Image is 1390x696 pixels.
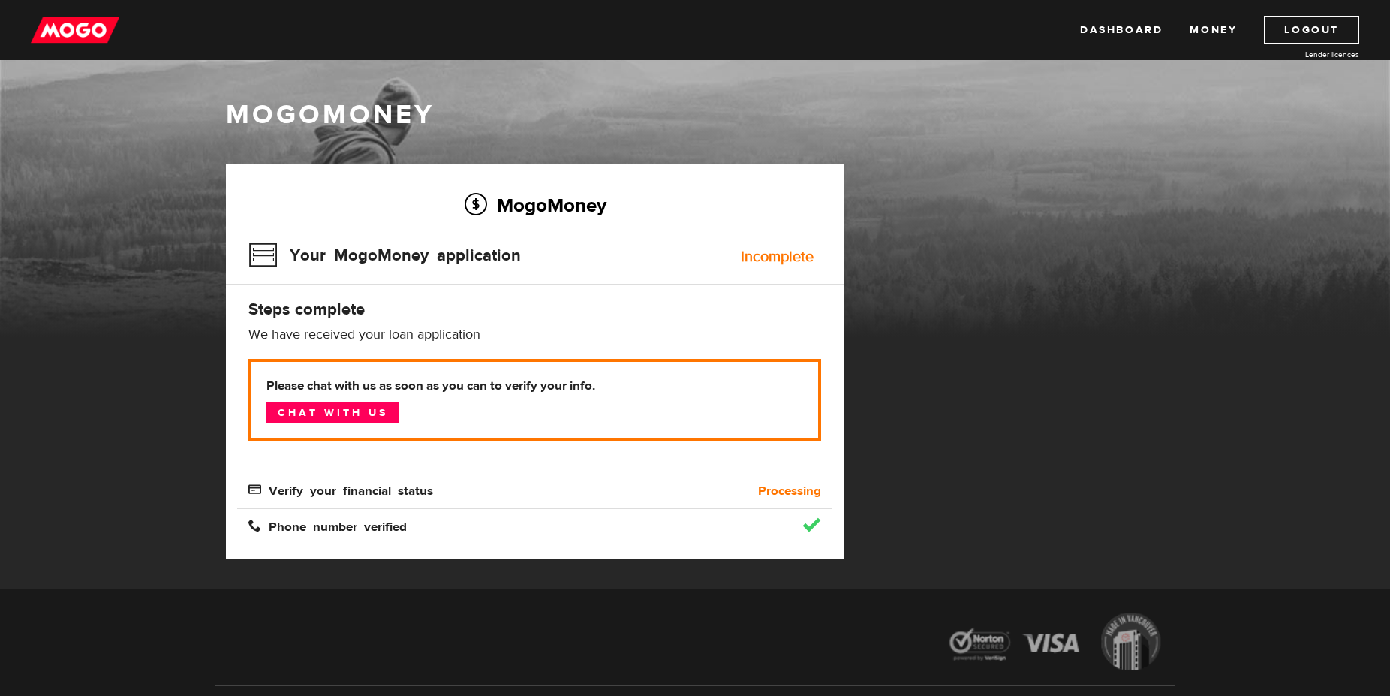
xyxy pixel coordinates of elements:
[1190,16,1237,44] a: Money
[1090,347,1390,696] iframe: LiveChat chat widget
[248,236,521,275] h3: Your MogoMoney application
[248,326,821,344] p: We have received your loan application
[248,519,407,532] span: Phone number verified
[226,99,1164,131] h1: MogoMoney
[1247,49,1359,60] a: Lender licences
[248,299,821,320] h4: Steps complete
[266,402,399,423] a: Chat with us
[1264,16,1359,44] a: Logout
[248,189,821,221] h2: MogoMoney
[1080,16,1163,44] a: Dashboard
[31,16,119,44] img: mogo_logo-11ee424be714fa7cbb0f0f49df9e16ec.png
[935,601,1175,686] img: legal-icons-92a2ffecb4d32d839781d1b4e4802d7b.png
[248,483,433,496] span: Verify your financial status
[266,377,803,395] b: Please chat with us as soon as you can to verify your info.
[741,249,814,264] div: Incomplete
[758,482,821,500] b: Processing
